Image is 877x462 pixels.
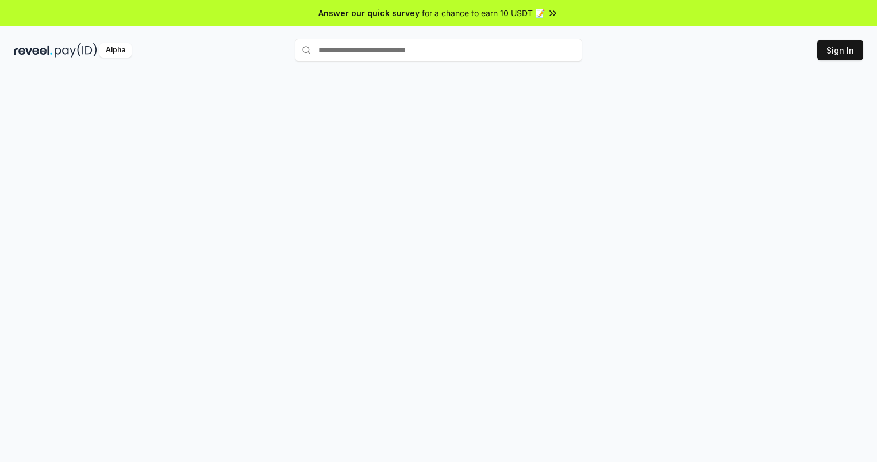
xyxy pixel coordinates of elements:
button: Sign In [817,40,863,60]
img: reveel_dark [14,43,52,58]
span: Answer our quick survey [318,7,420,19]
div: Alpha [99,43,132,58]
span: for a chance to earn 10 USDT 📝 [422,7,545,19]
img: pay_id [55,43,97,58]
